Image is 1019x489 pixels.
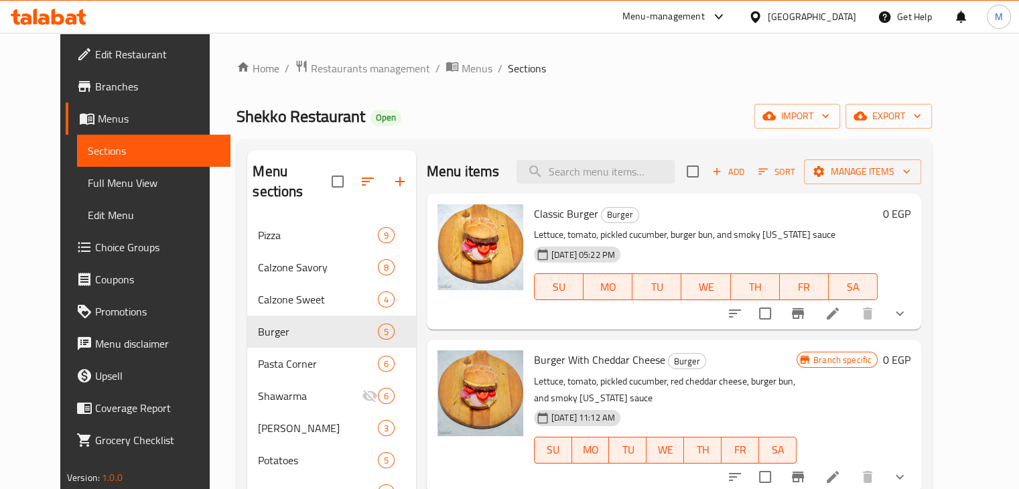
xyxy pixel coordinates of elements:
[534,350,665,370] span: Burger With Cheddar Cheese
[95,46,220,62] span: Edit Restaurant
[825,305,841,322] a: Edit menu item
[370,110,401,126] div: Open
[95,368,220,384] span: Upsell
[751,299,779,328] span: Select to update
[311,60,430,76] span: Restaurants management
[253,161,331,202] h2: Menu sections
[614,440,641,460] span: TU
[446,60,492,77] a: Menus
[378,452,395,468] div: items
[669,354,705,369] span: Burger
[77,167,230,199] a: Full Menu View
[546,249,620,261] span: [DATE] 05:22 PM
[632,273,681,300] button: TU
[681,273,730,300] button: WE
[352,165,384,198] span: Sort sections
[589,277,627,297] span: MO
[815,163,910,180] span: Manage items
[785,277,823,297] span: FR
[95,239,220,255] span: Choice Groups
[66,231,230,263] a: Choice Groups
[67,469,100,486] span: Version:
[379,326,394,338] span: 5
[95,78,220,94] span: Branches
[95,303,220,320] span: Promotions
[707,161,750,182] button: Add
[534,373,797,407] p: Lettuce, tomato, pickled cucumber, red cheddar cheese, burger bun, and smoky [US_STATE] sauce
[755,161,799,182] button: Sort
[66,70,230,102] a: Branches
[602,207,638,222] span: Burger
[247,251,415,283] div: Calzone Savory8
[88,143,220,159] span: Sections
[534,437,572,464] button: SU
[236,60,932,77] nav: breadcrumb
[540,277,578,297] span: SU
[247,316,415,348] div: Burger5
[362,388,378,404] svg: Inactive section
[765,108,829,125] span: import
[258,227,377,243] span: Pizza
[534,226,878,243] p: Lettuce, tomato, pickled cucumber, burger bun, and smoky [US_STATE] sauce
[689,440,716,460] span: TH
[295,60,430,77] a: Restaurants management
[437,350,523,436] img: Burger With Cheddar Cheese
[66,360,230,392] a: Upsell
[258,388,361,404] span: Shawarma
[719,297,751,330] button: sort-choices
[578,440,604,460] span: MO
[884,297,916,330] button: show more
[540,440,567,460] span: SU
[750,161,804,182] span: Sort items
[258,420,377,436] div: Shekko Sandwiches
[768,9,856,24] div: [GEOGRAPHIC_DATA]
[258,452,377,468] span: Potatoes
[804,159,921,184] button: Manage items
[247,444,415,476] div: Potatoes5
[517,160,675,184] input: search
[379,261,394,274] span: 8
[77,135,230,167] a: Sections
[324,167,352,196] span: Select all sections
[508,60,546,76] span: Sections
[534,204,598,224] span: Classic Burger
[852,297,884,330] button: delete
[258,291,377,307] span: Calzone Sweet
[66,392,230,424] a: Coverage Report
[584,273,632,300] button: MO
[759,437,797,464] button: SA
[378,227,395,243] div: items
[764,440,791,460] span: SA
[88,207,220,223] span: Edit Menu
[780,273,829,300] button: FR
[427,161,500,182] h2: Menu items
[247,219,415,251] div: Pizza9
[236,101,365,131] span: Shekko Restaurant
[370,112,401,123] span: Open
[601,207,639,223] div: Burger
[687,277,725,297] span: WE
[247,412,415,444] div: [PERSON_NAME]3
[247,380,415,412] div: Shawarma6
[652,440,679,460] span: WE
[384,165,416,198] button: Add section
[572,437,610,464] button: MO
[883,204,910,223] h6: 0 EGP
[679,157,707,186] span: Select section
[66,38,230,70] a: Edit Restaurant
[258,324,377,340] span: Burger
[77,199,230,231] a: Edit Menu
[88,175,220,191] span: Full Menu View
[95,336,220,352] span: Menu disclaimer
[379,390,394,403] span: 6
[462,60,492,76] span: Menus
[66,424,230,456] a: Grocery Checklist
[727,440,754,460] span: FR
[378,420,395,436] div: items
[95,271,220,287] span: Coupons
[609,437,647,464] button: TU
